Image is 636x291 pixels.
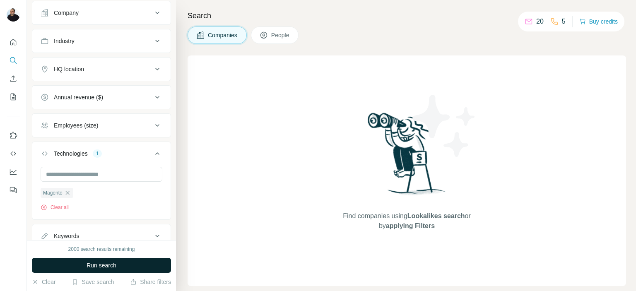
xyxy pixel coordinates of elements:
button: Industry [32,31,171,51]
p: 20 [536,17,544,26]
span: Find companies using or by [340,211,473,231]
span: Run search [87,261,116,269]
button: Feedback [7,183,20,197]
span: Lookalikes search [407,212,465,219]
div: 1 [93,150,102,157]
img: Surfe Illustration - Stars [407,89,482,163]
div: Industry [54,37,75,45]
button: Employees (size) [32,115,171,135]
div: Keywords [54,232,79,240]
button: Share filters [130,278,171,286]
h4: Search [188,10,626,22]
span: Magento [43,189,63,197]
div: HQ location [54,65,84,73]
button: Clear all [41,204,69,211]
button: My lists [7,89,20,104]
span: Companies [208,31,238,39]
button: Buy credits [579,16,618,27]
button: Run search [32,258,171,273]
button: Keywords [32,226,171,246]
p: 5 [562,17,566,26]
img: Surfe Illustration - Woman searching with binoculars [364,111,450,203]
button: Clear [32,278,55,286]
div: Annual revenue ($) [54,93,103,101]
button: Enrich CSV [7,71,20,86]
span: applying Filters [386,222,435,229]
button: Search [7,53,20,68]
div: Company [54,9,79,17]
button: Technologies1 [32,144,171,167]
button: Company [32,3,171,23]
button: Dashboard [7,164,20,179]
span: People [271,31,290,39]
div: 2000 search results remaining [68,245,135,253]
img: Avatar [7,8,20,22]
button: Use Surfe API [7,146,20,161]
button: Quick start [7,35,20,50]
div: Employees (size) [54,121,98,130]
div: Technologies [54,149,88,158]
button: Annual revenue ($) [32,87,171,107]
button: Save search [72,278,114,286]
button: HQ location [32,59,171,79]
button: Use Surfe on LinkedIn [7,128,20,143]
